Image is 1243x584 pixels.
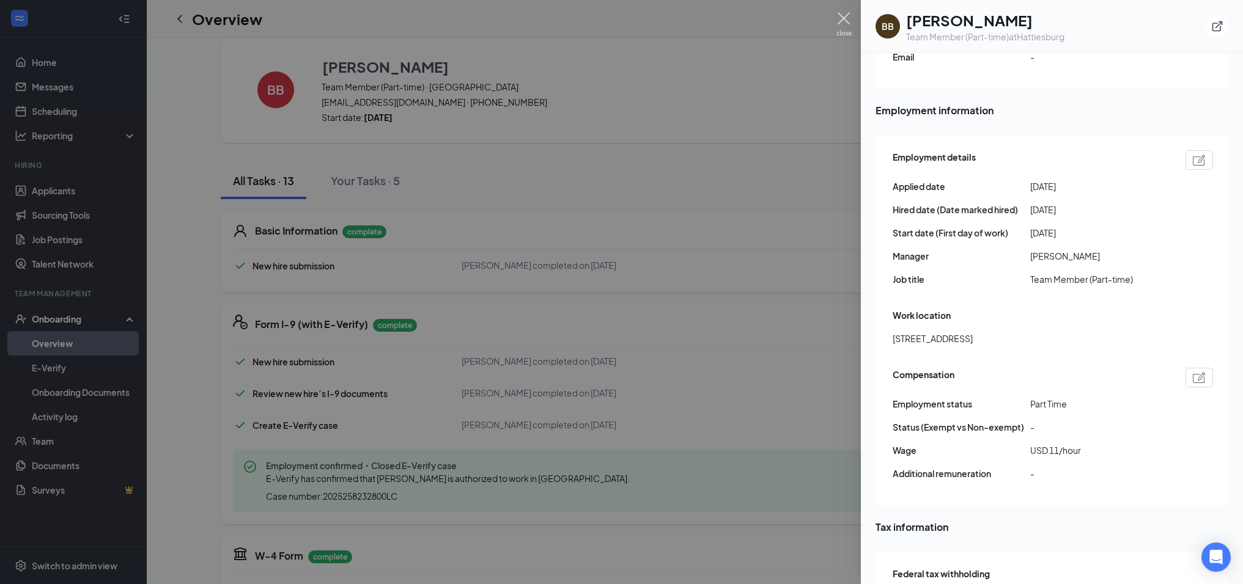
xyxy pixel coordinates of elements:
[1211,20,1223,32] svg: ExternalLink
[906,10,1064,31] h1: [PERSON_NAME]
[1030,203,1168,216] span: [DATE]
[1201,542,1231,572] div: Open Intercom Messenger
[1030,467,1168,480] span: -
[1030,272,1168,286] span: Team Member (Part-time)
[893,443,1030,457] span: Wage
[1030,443,1168,457] span: USD 11/hour
[893,180,1030,193] span: Applied date
[893,397,1030,411] span: Employment status
[893,467,1030,480] span: Additional remuneration
[893,420,1030,434] span: Status (Exempt vs Non-exempt)
[893,567,990,580] span: Federal tax withholding
[893,332,973,345] span: [STREET_ADDRESS]
[1030,180,1168,193] span: [DATE]
[876,103,1228,118] span: Employment information
[893,226,1030,239] span: Start date (First day of work)
[882,20,894,32] div: BB
[1030,397,1168,411] span: Part Time
[893,368,954,387] span: Compensation
[906,31,1064,43] div: Team Member (Part-time) at Hattiesburg
[893,150,976,170] span: Employment details
[1030,226,1168,239] span: [DATE]
[893,272,1030,286] span: Job title
[1030,420,1168,434] span: -
[893,203,1030,216] span: Hired date (Date marked hired)
[876,519,1228,535] span: Tax information
[1030,249,1168,263] span: [PERSON_NAME]
[1030,50,1168,64] span: -
[1206,15,1228,37] button: ExternalLink
[893,50,1030,64] span: Email
[893,308,951,322] span: Work location
[893,249,1030,263] span: Manager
